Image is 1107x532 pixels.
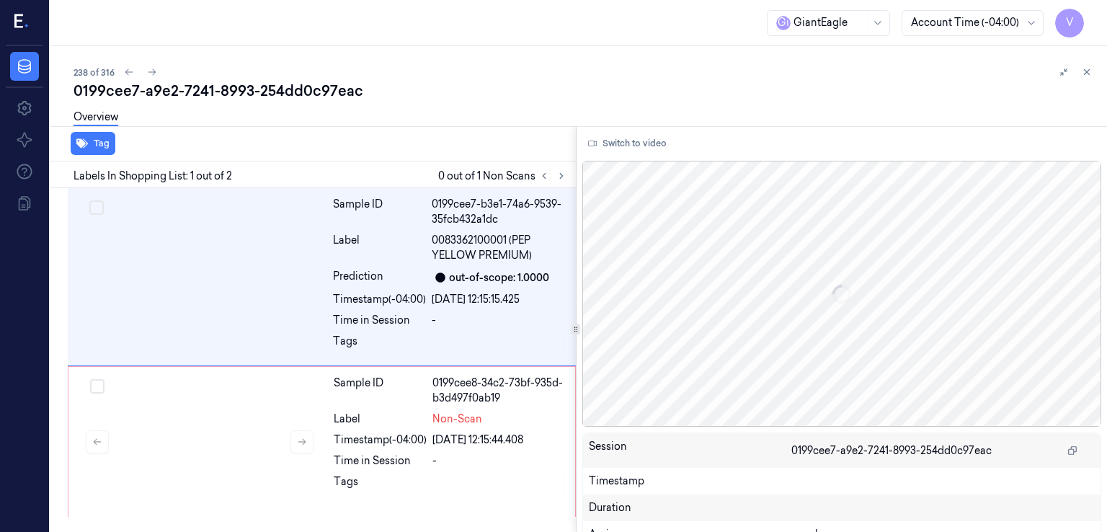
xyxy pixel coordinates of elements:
[589,500,1095,515] div: Duration
[432,313,567,328] div: -
[432,197,567,227] div: 0199cee7-b3e1-74a6-9539-35fcb432a1dc
[333,334,426,357] div: Tags
[333,292,426,307] div: Timestamp (-04:00)
[334,376,427,406] div: Sample ID
[89,200,104,215] button: Select row
[776,16,791,30] span: G i
[74,66,115,79] span: 238 of 316
[74,110,118,126] a: Overview
[333,233,426,263] div: Label
[449,270,549,285] div: out-of-scope: 1.0000
[438,167,570,185] span: 0 out of 1 Non Scans
[432,412,482,427] span: Non-Scan
[334,474,427,497] div: Tags
[582,132,672,155] button: Switch to video
[432,453,566,469] div: -
[333,313,426,328] div: Time in Session
[90,379,105,394] button: Select row
[432,376,566,406] div: 0199cee8-34c2-73bf-935d-b3d497f0ab19
[589,474,1095,489] div: Timestamp
[791,443,992,458] span: 0199cee7-a9e2-7241-8993-254dd0c97eac
[432,233,567,263] span: 0083362100001 (PEP YELLOW PREMIUM)
[71,132,115,155] button: Tag
[333,197,426,227] div: Sample ID
[432,433,566,448] div: [DATE] 12:15:44.408
[589,439,791,462] div: Session
[1055,9,1084,37] button: V
[334,412,427,427] div: Label
[333,269,426,286] div: Prediction
[74,81,1095,101] div: 0199cee7-a9e2-7241-8993-254dd0c97eac
[334,433,427,448] div: Timestamp (-04:00)
[334,453,427,469] div: Time in Session
[74,169,232,184] span: Labels In Shopping List: 1 out of 2
[432,292,567,307] div: [DATE] 12:15:15.425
